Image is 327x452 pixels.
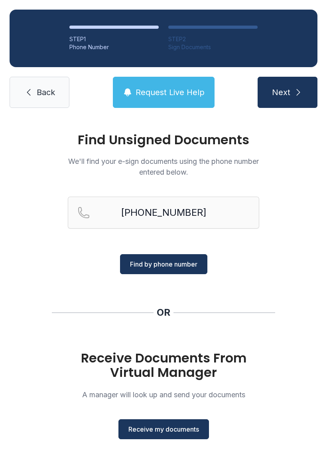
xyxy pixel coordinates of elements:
[128,424,199,434] span: Receive my documents
[68,133,259,146] h1: Find Unsigned Documents
[168,35,258,43] div: STEP 2
[69,43,159,51] div: Phone Number
[130,259,197,269] span: Find by phone number
[68,197,259,229] input: Reservation phone number
[68,156,259,177] p: We'll find your e-sign documents using the phone number entered below.
[136,87,205,98] span: Request Live Help
[69,35,159,43] div: STEP 1
[157,306,170,319] div: OR
[37,87,55,98] span: Back
[272,87,290,98] span: Next
[68,389,259,400] p: A manager will look up and send your documents
[68,351,259,380] h1: Receive Documents From Virtual Manager
[168,43,258,51] div: Sign Documents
